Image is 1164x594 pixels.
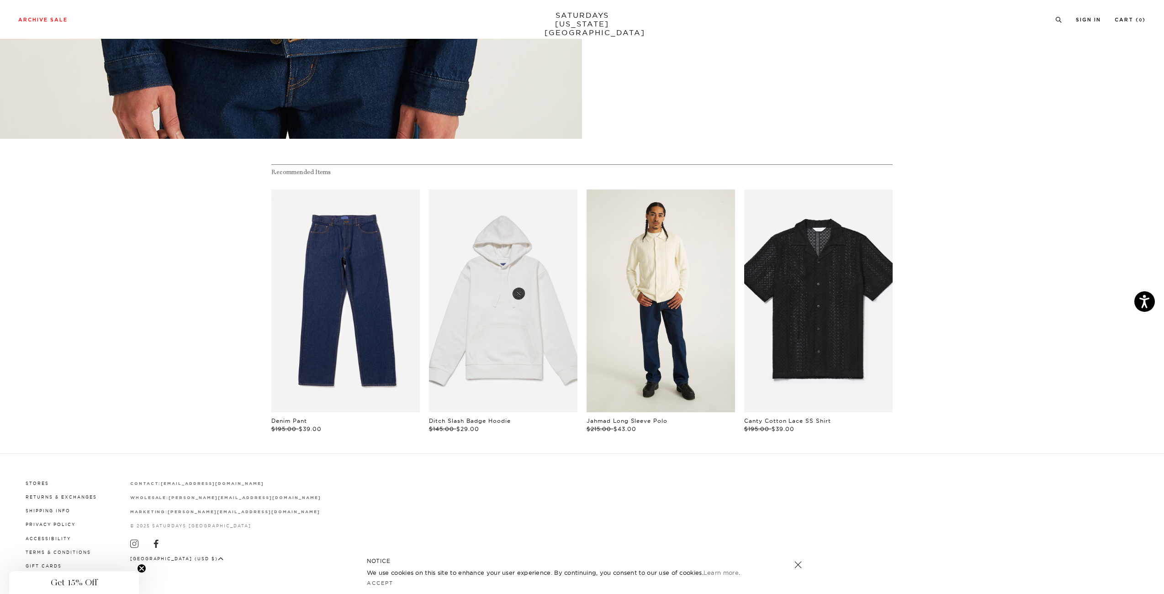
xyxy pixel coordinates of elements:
[367,580,393,586] a: Accept
[271,426,296,432] span: $195.00
[744,426,769,432] span: $195.00
[161,482,264,486] strong: [EMAIL_ADDRESS][DOMAIN_NAME]
[130,555,224,562] button: [GEOGRAPHIC_DATA] (USD $)
[587,426,611,432] span: $215.00
[1076,17,1101,22] a: Sign In
[18,17,68,22] a: Archive Sale
[51,577,97,588] span: Get 15% Off
[161,481,264,486] a: [EMAIL_ADDRESS][DOMAIN_NAME]
[704,569,739,576] a: Learn more
[429,417,511,424] a: Ditch Slash Badge Hoodie
[271,168,893,176] h4: Recommended Items
[26,508,70,513] a: Shipping Info
[429,426,454,432] span: $145.00
[26,536,71,541] a: Accessibility
[168,510,320,514] strong: [PERSON_NAME][EMAIL_ADDRESS][DOMAIN_NAME]
[271,417,307,424] a: Denim Pant
[293,126,297,134] span: 6
[26,494,97,499] a: Returns & Exchanges
[367,568,765,577] p: We use cookies on this site to enhance your user experience. By continuing, you consent to our us...
[169,495,321,500] a: [PERSON_NAME][EMAIL_ADDRESS][DOMAIN_NAME]
[26,550,91,555] a: Terms & Conditions
[367,557,797,565] h5: NOTICE
[26,522,75,527] a: Privacy Policy
[456,426,479,432] span: $29.00
[772,426,794,432] span: $39.00
[26,481,49,486] a: Stores
[744,417,831,424] a: Canty Cotton Lace SS Shirt
[285,126,289,134] span: 3
[168,509,320,514] a: [PERSON_NAME][EMAIL_ADDRESS][DOMAIN_NAME]
[587,189,735,412] div: files/MF2420PL02-IVORY_05.jpg
[1139,18,1143,22] small: 0
[545,11,620,37] a: SATURDAYS[US_STATE][GEOGRAPHIC_DATA]
[1115,17,1146,22] a: Cart (0)
[130,482,161,486] strong: contact:
[299,426,322,432] span: $39.00
[169,496,321,500] strong: [PERSON_NAME][EMAIL_ADDRESS][DOMAIN_NAME]
[587,417,667,424] a: Jahmad Long Sleeve Polo
[137,564,146,573] button: Close teaser
[130,510,168,514] strong: marketing:
[130,496,169,500] strong: wholesale:
[9,571,139,594] div: Get 15% OffClose teaser
[614,426,636,432] span: $43.00
[26,563,62,568] a: Gift Cards
[130,522,321,529] p: © 2025 Saturdays [GEOGRAPHIC_DATA]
